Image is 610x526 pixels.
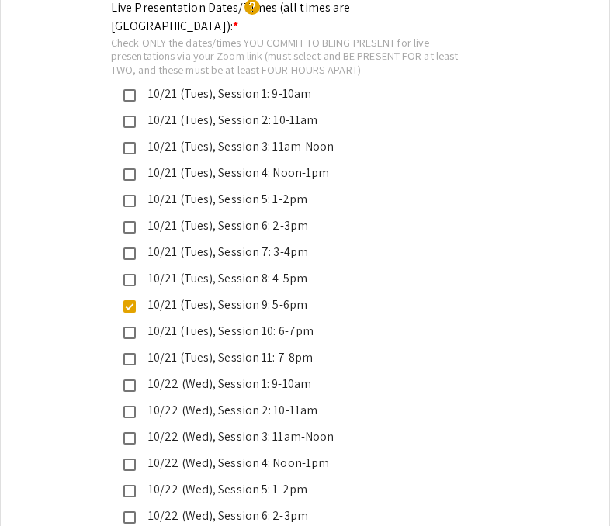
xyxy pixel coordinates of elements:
[136,243,462,261] div: 10/21 (Tues), Session 7: 3-4pm
[12,456,66,514] iframe: Chat
[136,137,462,156] div: 10/21 (Tues), Session 3: 11am-Noon
[136,111,462,130] div: 10/21 (Tues), Session 2: 10-11am
[111,36,474,77] div: Check ONLY the dates/times YOU COMMIT TO BEING PRESENT for live presentations via your Zoom link ...
[136,348,462,367] div: 10/21 (Tues), Session 11: 7-8pm
[136,507,462,525] div: 10/22 (Wed), Session 6: 2-3pm
[136,427,462,446] div: 10/22 (Wed), Session 3: 11am-Noon
[136,190,462,209] div: 10/21 (Tues), Session 5: 1-2pm
[136,454,462,472] div: 10/22 (Wed), Session 4: Noon-1pm
[136,296,462,314] div: 10/21 (Tues), Session 9: 5-6pm
[136,401,462,420] div: 10/22 (Wed), Session 2: 10-11am
[136,269,462,288] div: 10/21 (Tues), Session 8: 4-5pm
[136,480,462,499] div: 10/22 (Wed), Session 5: 1-2pm
[136,322,462,341] div: 10/21 (Tues), Session 10: 6-7pm
[136,216,462,235] div: 10/21 (Tues), Session 6: 2-3pm
[136,85,462,103] div: 10/21 (Tues), Session 1: 9-10am
[136,164,462,182] div: 10/21 (Tues), Session 4: Noon-1pm
[136,375,462,393] div: 10/22 (Wed), Session 1: 9-10am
